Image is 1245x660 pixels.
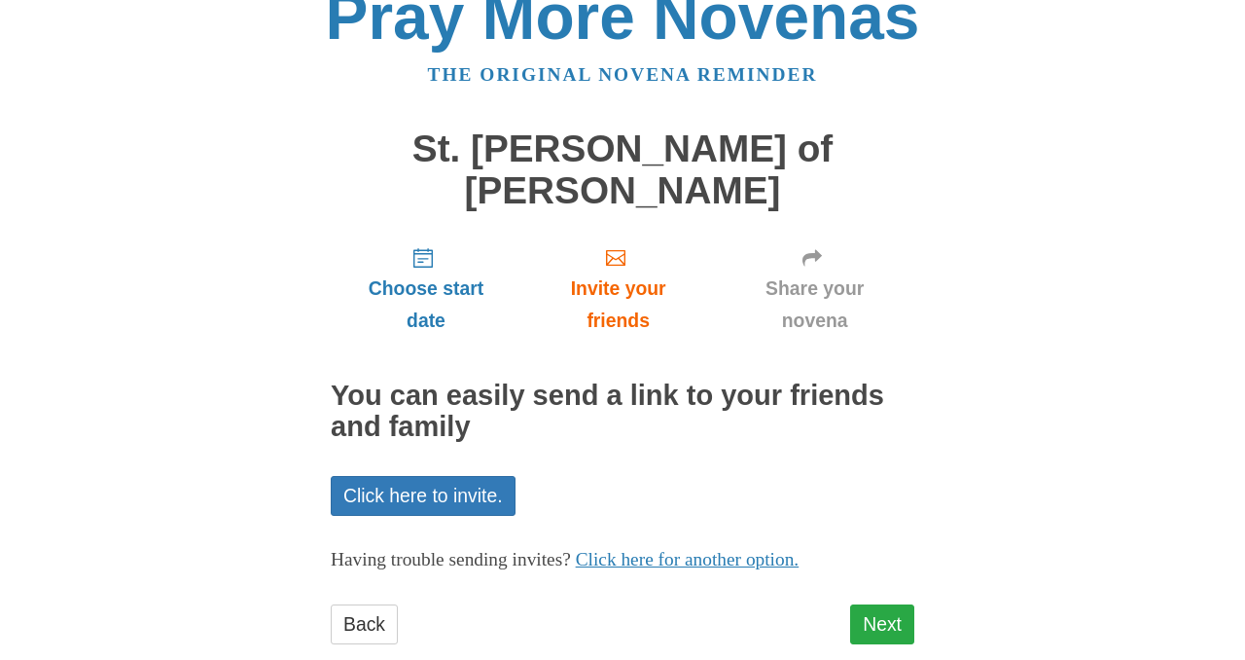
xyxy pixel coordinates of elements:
[331,605,398,644] a: Back
[331,381,914,443] h2: You can easily send a link to your friends and family
[331,128,914,211] h1: St. [PERSON_NAME] of [PERSON_NAME]
[850,605,914,644] a: Next
[734,273,895,337] span: Share your novena
[331,549,571,569] span: Having trouble sending invites?
[350,273,502,337] span: Choose start date
[521,231,715,347] a: Invite your friends
[541,273,695,337] span: Invite your friends
[331,231,521,347] a: Choose start date
[576,549,800,569] a: Click here for another option.
[428,64,818,85] a: The original novena reminder
[331,476,516,516] a: Click here to invite.
[715,231,914,347] a: Share your novena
